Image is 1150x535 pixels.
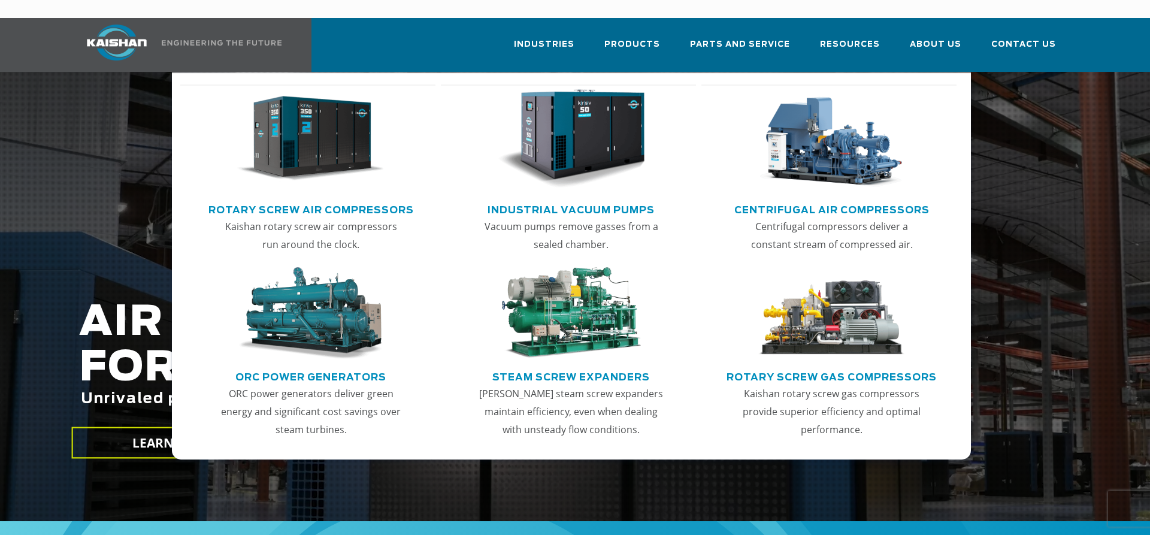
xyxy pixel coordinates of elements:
p: Kaishan rotary screw air compressors run around the clock. [217,217,404,253]
a: Industrial Vacuum Pumps [488,200,655,217]
img: thumb-Centrifugal-Air-Compressors [758,89,905,189]
a: Centrifugal Air Compressors [734,200,930,217]
span: Contact Us [991,38,1056,52]
p: Vacuum pumps remove gasses from a sealed chamber. [478,217,665,253]
img: thumb-Steam-Screw-Expanders [498,267,645,359]
a: LEARN MORE [72,427,276,459]
span: Unrivaled performance with up to 35% energy cost savings. [81,392,594,406]
img: thumb-ORC-Power-Generators [237,267,385,359]
p: [PERSON_NAME] steam screw expanders maintain efficiency, even when dealing with unsteady flow con... [478,385,665,439]
img: Engineering the future [162,40,282,46]
span: Parts and Service [690,38,790,52]
a: About Us [910,29,961,69]
span: Industries [514,38,574,52]
span: LEARN MORE [132,434,215,452]
a: Rotary Screw Gas Compressors [727,367,937,385]
a: ORC Power Generators [235,367,386,385]
a: Rotary Screw Air Compressors [208,200,414,217]
h2: AIR COMPRESSORS FOR THE [79,300,903,445]
span: Products [604,38,660,52]
img: kaishan logo [72,25,162,61]
span: About Us [910,38,961,52]
p: Kaishan rotary screw gas compressors provide superior efficiency and optimal performance. [739,385,925,439]
a: Contact Us [991,29,1056,69]
a: Resources [820,29,880,69]
span: Resources [820,38,880,52]
p: Centrifugal compressors deliver a constant stream of compressed air. [739,217,925,253]
img: thumb-Rotary-Screw-Air-Compressors [237,89,385,189]
a: Kaishan USA [72,18,284,72]
a: Products [604,29,660,69]
a: Industries [514,29,574,69]
img: thumb-Industrial-Vacuum-Pumps [498,89,645,189]
a: Parts and Service [690,29,790,69]
img: thumb-Rotary-Screw-Gas-Compressors [758,267,905,359]
p: ORC power generators deliver green energy and significant cost savings over steam turbines. [217,385,404,439]
a: Steam Screw Expanders [492,367,650,385]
